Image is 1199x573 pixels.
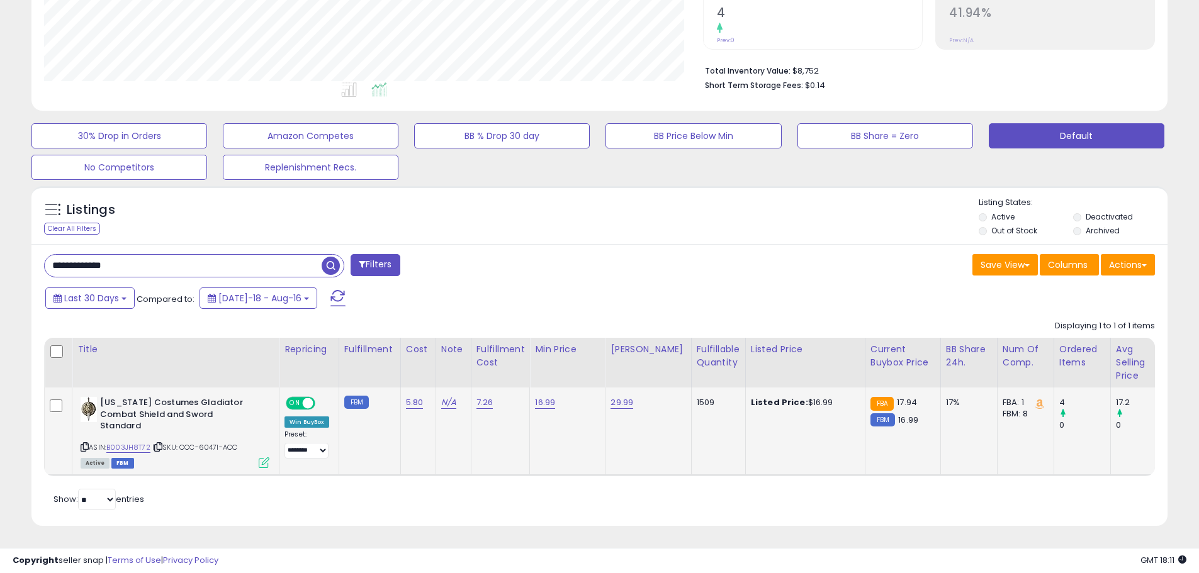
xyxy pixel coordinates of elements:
div: Preset: [284,430,329,459]
div: [PERSON_NAME] [611,343,685,356]
div: Listed Price [751,343,860,356]
a: 29.99 [611,396,633,409]
span: Compared to: [137,293,194,305]
button: BB Price Below Min [605,123,781,148]
a: Terms of Use [108,554,161,566]
button: No Competitors [31,155,207,180]
div: seller snap | | [13,555,218,567]
span: FBM [111,458,134,469]
div: Ordered Items [1059,343,1105,369]
small: Prev: 0 [717,36,735,44]
button: Amazon Competes [223,123,398,148]
label: Archived [1086,225,1120,236]
div: 4 [1059,397,1110,408]
button: BB % Drop 30 day [414,123,590,148]
a: 5.80 [406,396,424,409]
div: Displaying 1 to 1 of 1 items [1055,320,1155,332]
span: [DATE]-18 - Aug-16 [218,292,301,304]
label: Out of Stock [991,225,1037,236]
button: BB Share = Zero [797,123,973,148]
button: 30% Drop in Orders [31,123,207,148]
div: Current Buybox Price [870,343,935,369]
button: Filters [351,254,400,276]
h5: Listings [67,201,115,219]
small: FBA [870,397,894,411]
label: Active [991,211,1015,222]
div: Fulfillable Quantity [697,343,740,369]
div: 0 [1059,420,1110,431]
button: [DATE]-18 - Aug-16 [200,287,317,309]
div: 17% [946,397,988,408]
b: Total Inventory Value: [705,65,791,76]
label: Deactivated [1086,211,1133,222]
div: Cost [406,343,431,356]
span: 16.99 [898,414,918,426]
button: Columns [1040,254,1099,275]
div: FBA: 1 [1003,397,1044,408]
span: ON [287,398,303,409]
div: 1509 [697,397,736,408]
div: FBM: 8 [1003,408,1044,420]
h2: 4 [717,6,922,23]
button: Save View [972,254,1038,275]
span: Last 30 Days [64,292,119,304]
li: $8,752 [705,62,1146,77]
a: B003JH8T72 [106,442,150,453]
div: ASIN: [81,397,269,467]
button: Default [989,123,1164,148]
button: Replenishment Recs. [223,155,398,180]
a: 16.99 [535,396,555,409]
strong: Copyright [13,554,59,566]
small: Prev: N/A [949,36,974,44]
img: 41A8Crd8AcS._SL40_.jpg [81,397,97,422]
div: Avg Selling Price [1116,343,1162,382]
small: FBM [870,413,895,426]
a: 7.26 [476,396,493,409]
div: Min Price [535,343,600,356]
span: $0.14 [805,79,825,91]
h2: 41.94% [949,6,1154,23]
div: Note [441,343,466,356]
b: Listed Price: [751,396,808,408]
span: Show: entries [53,493,144,505]
button: Last 30 Days [45,287,135,309]
div: $16.99 [751,397,855,408]
div: Title [77,343,274,356]
small: FBM [344,396,369,409]
b: [US_STATE] Costumes Gladiator Combat Shield and Sword Standard [100,397,253,435]
div: 17.2 [1116,397,1167,408]
span: Columns [1048,259,1088,271]
a: N/A [441,396,456,409]
div: Num of Comp. [1003,343,1049,369]
div: Repricing [284,343,334,356]
button: Actions [1101,254,1155,275]
div: 0 [1116,420,1167,431]
span: 2025-09-16 18:11 GMT [1140,554,1186,566]
span: OFF [313,398,334,409]
p: Listing States: [979,197,1168,209]
span: | SKU: CCC-60471-ACC [152,442,237,452]
div: Win BuyBox [284,416,329,428]
span: All listings currently available for purchase on Amazon [81,458,110,469]
div: Fulfillment [344,343,395,356]
div: BB Share 24h. [946,343,992,369]
div: Fulfillment Cost [476,343,525,369]
a: Privacy Policy [163,554,218,566]
div: Clear All Filters [44,223,100,235]
b: Short Term Storage Fees: [705,80,803,91]
span: 17.94 [897,396,917,408]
